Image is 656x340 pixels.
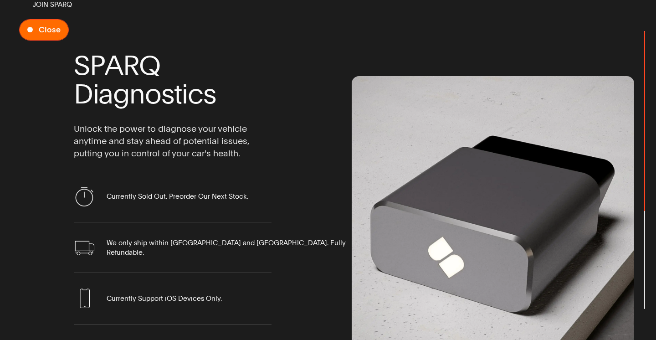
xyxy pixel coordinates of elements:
span: Close [39,26,61,34]
span: putting you in control of your car's health. [74,148,240,160]
span: Refundable. [107,248,144,258]
img: Delivery Icon [75,241,94,255]
span: Currently Sold Out. Preorder Our Next Stock. [107,192,248,201]
span: S [74,51,90,80]
span: Currently Support iOS Devices Only. [107,294,222,304]
span: Unlock the power to diagnose your vehicle [74,123,247,135]
span: Q [139,51,160,80]
span: anytime and stay ahead of potential issues, [74,135,250,148]
span: i [93,80,99,108]
span: t [174,80,182,108]
span: Unlock the power to diagnose your vehicle anytime and stay ahead of potential issues, putting you... [74,123,272,160]
span: i [182,80,188,108]
span: o [145,80,161,108]
span: D [74,80,93,108]
button: Close [19,19,69,41]
span: P [90,51,105,80]
img: Phone Icon [75,288,94,308]
span: A [105,51,123,80]
span: We only ship within [GEOGRAPHIC_DATA] and [GEOGRAPHIC_DATA]. Fully [107,238,346,248]
span: s [203,80,216,108]
span: R [123,51,139,80]
span: We only ship within United States and Canada. Fully Refundable. [107,238,346,258]
span: SPARQ Diagnostics [74,51,272,108]
img: Timed Promo Icon [75,187,94,206]
span: g [113,80,129,108]
span: n [129,80,145,108]
span: c [188,80,203,108]
span: s [161,80,174,108]
span: a [98,80,113,108]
